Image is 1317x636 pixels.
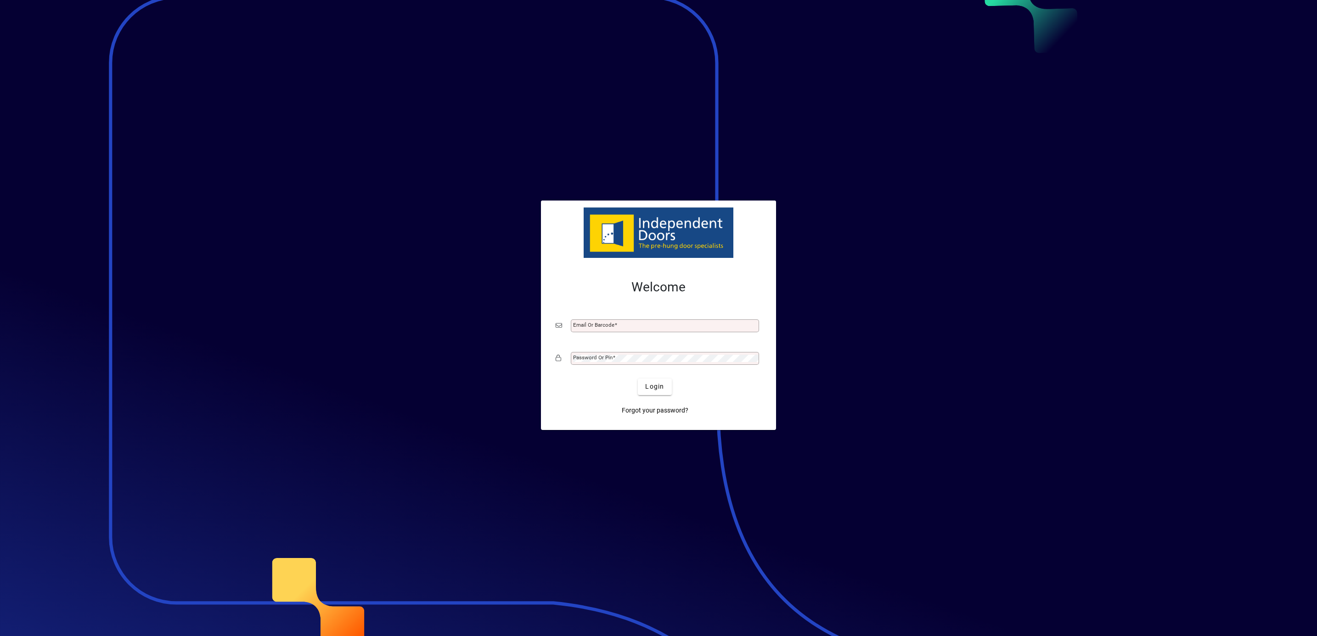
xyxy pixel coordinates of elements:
[573,322,614,328] mat-label: Email or Barcode
[618,402,692,419] a: Forgot your password?
[638,379,671,395] button: Login
[622,406,688,415] span: Forgot your password?
[573,354,613,361] mat-label: Password or Pin
[645,382,664,391] span: Login
[556,279,761,295] h2: Welcome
